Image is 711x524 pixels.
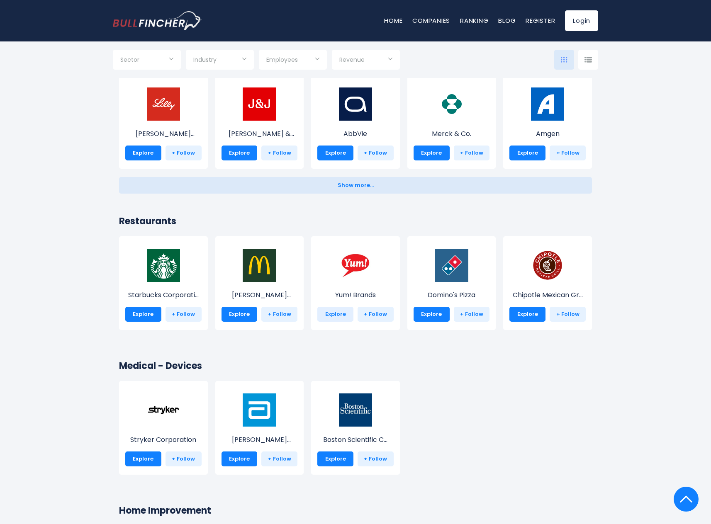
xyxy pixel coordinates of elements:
p: Starbucks Corporation [125,290,202,300]
a: [PERSON_NAME] Corporat... [222,264,298,300]
p: Stryker Corporation [125,435,202,445]
a: + Follow [454,307,490,322]
a: Home [384,16,402,25]
a: Explore [509,146,545,160]
a: Blog [498,16,516,25]
p: Yum! Brands [317,290,394,300]
a: Explore [125,451,161,466]
a: Explore [414,146,450,160]
p: Abbott Laboratories [222,435,298,445]
h2: Home Improvement [119,504,592,517]
p: Merck & Co. [414,129,490,139]
p: Amgen [509,129,586,139]
button: Show more... [119,177,592,194]
span: Industry [193,56,217,63]
a: Login [565,10,598,31]
a: + Follow [261,451,297,466]
input: Selection [339,53,392,68]
a: + Follow [358,451,394,466]
p: AbbVie [317,129,394,139]
a: + Follow [358,146,394,160]
img: ABBV.png [339,87,372,121]
img: MCD.png [243,249,276,282]
img: icon-comp-list-view.svg [584,57,592,63]
a: + Follow [358,307,394,322]
a: + Follow [166,451,202,466]
a: Explore [222,451,258,466]
a: Explore [222,146,258,160]
a: Explore [509,307,545,322]
a: Explore [222,307,258,322]
img: JNJ.png [243,87,276,121]
p: Chipotle Mexican Grill [509,290,586,300]
p: Domino's Pizza [414,290,490,300]
img: LLY.png [147,87,180,121]
h2: Medical - Devices [119,359,592,373]
span: Sector [120,56,139,63]
a: Explore [414,307,450,322]
img: ABT.png [243,393,276,427]
img: AMGN.png [531,87,564,121]
h2: Restaurants [119,214,592,228]
a: + Follow [261,146,297,160]
input: Selection [120,53,173,68]
a: Companies [412,16,450,25]
a: Explore [317,307,353,322]
img: icon-comp-grid.svg [561,57,567,63]
img: CMG.png [531,249,564,282]
a: [PERSON_NAME] Laboratories [222,409,298,445]
a: [PERSON_NAME] [PERSON_NAME] and Compa... [125,103,202,139]
p: Johnson & Johnson [222,129,298,139]
a: Merck & Co. [414,103,490,139]
a: Amgen [509,103,586,139]
a: + Follow [454,146,490,160]
img: DPZ.png [435,249,468,282]
a: + Follow [550,307,586,322]
img: SBUX.png [147,249,180,282]
span: Show more... [338,182,374,189]
a: AbbVie [317,103,394,139]
img: MRK.png [435,87,468,121]
p: McDonald's Corporation [222,290,298,300]
a: Chipotle Mexican Gr... [509,264,586,300]
img: BSX.png [339,393,372,427]
a: Domino's Pizza [414,264,490,300]
a: Explore [125,146,161,160]
a: Go to homepage [113,11,202,30]
img: bullfincher logo [113,11,202,30]
a: + Follow [261,307,297,322]
span: Revenue [339,56,365,63]
a: Register [526,16,555,25]
a: Explore [317,146,353,160]
input: Selection [266,53,319,68]
a: [PERSON_NAME] & [PERSON_NAME] [222,103,298,139]
a: + Follow [166,307,202,322]
a: + Follow [166,146,202,160]
span: Employees [266,56,298,63]
a: Boston Scientific C... [317,409,394,445]
input: Selection [193,53,246,68]
a: Starbucks Corporati... [125,264,202,300]
a: Explore [317,451,353,466]
img: YUM.png [339,249,372,282]
img: SYK.png [147,393,180,427]
a: Explore [125,307,161,322]
p: Boston Scientific Corporation [317,435,394,445]
a: Stryker Corporation [125,409,202,445]
a: Ranking [460,16,488,25]
a: Yum! Brands [317,264,394,300]
a: + Follow [550,146,586,160]
p: Eli Lilly and Company [125,129,202,139]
